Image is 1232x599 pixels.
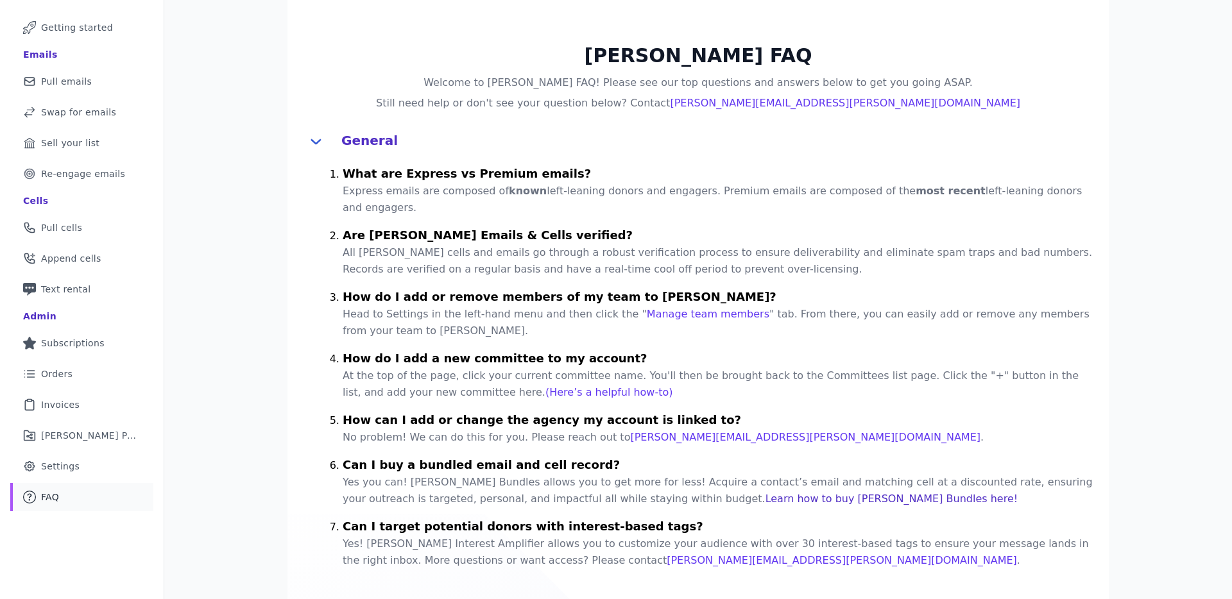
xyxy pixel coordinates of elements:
[41,106,116,119] span: Swap for emails
[41,367,73,380] span: Orders
[41,221,82,234] span: Pull cells
[916,185,986,197] strong: most recent
[630,431,980,443] a: [PERSON_NAME][EMAIL_ADDRESS][PERSON_NAME][DOMAIN_NAME]
[343,453,1093,474] h4: Can I buy a bundled email and cell record?
[343,429,1093,446] p: No problem! We can do this for you. Please reach out to .
[343,367,1093,401] p: At the top of the page, click your current committee name. You'll then be brought back to the Com...
[10,483,153,511] a: FAQ
[10,13,153,42] a: Getting started
[10,391,153,419] a: Invoices
[41,398,80,411] span: Invoices
[545,386,673,398] a: (Here’s a helpful how-to)
[41,21,113,34] span: Getting started
[41,75,92,88] span: Pull emails
[343,162,1093,183] h4: What are Express vs Premium emails?
[10,360,153,388] a: Orders
[23,48,58,61] div: Emails
[41,252,101,265] span: Append cells
[10,329,153,357] a: Subscriptions
[10,160,153,188] a: Re-engage emails
[343,306,1093,339] p: Head to Settings in the left-hand menu and then click the " " tab. From there, you can easily add...
[10,129,153,157] a: Sell your list
[647,308,769,320] a: Manage team members
[41,137,99,149] span: Sell your list
[667,554,1017,566] a: [PERSON_NAME][EMAIL_ADDRESS][PERSON_NAME][DOMAIN_NAME]
[287,44,1109,67] h2: [PERSON_NAME] FAQ
[341,129,1093,149] h4: General
[287,96,1109,111] h4: Still need help or don't see your question below? Contact
[10,98,153,126] a: Swap for emails
[10,452,153,480] a: Settings
[766,493,1018,505] a: Learn how to buy [PERSON_NAME] Bundles here!
[343,224,1093,244] h4: Are [PERSON_NAME] Emails & Cells verified?
[41,460,80,473] span: Settings
[287,75,1109,90] h4: Welcome to [PERSON_NAME] FAQ! Please see our top questions and answers below to get you going ASAP.
[343,183,1093,216] p: Express emails are composed of left-leaning donors and engagers. Premium emails are composed of t...
[41,429,138,442] span: [PERSON_NAME] Performance
[41,283,91,296] span: Text rental
[670,97,1020,109] a: [PERSON_NAME][EMAIL_ADDRESS][PERSON_NAME][DOMAIN_NAME]
[343,474,1093,507] p: Yes you can! [PERSON_NAME] Bundles allows you to get more for less! Acquire a contact’s email and...
[10,275,153,303] a: Text rental
[509,185,547,197] strong: known
[41,337,105,350] span: Subscriptions
[41,491,59,503] span: FAQ
[41,167,125,180] span: Re-engage emails
[343,536,1093,569] p: Yes! [PERSON_NAME] Interest Amplifier allows you to customize your audience with over 30 interest...
[343,285,1093,306] h4: How do I add or remove members of my team to [PERSON_NAME]?
[303,129,1093,155] button: General
[10,421,153,450] a: [PERSON_NAME] Performance
[10,244,153,273] a: Append cells
[10,67,153,96] a: Pull emails
[10,214,153,242] a: Pull cells
[23,310,56,323] div: Admin
[343,244,1093,278] p: All [PERSON_NAME] cells and emails go through a robust verification process to ensure deliverabil...
[343,347,1093,367] h4: How do I add a new committee to my account?
[343,409,1093,429] h4: How can I add or change the agency my account is linked to?
[343,515,1093,536] h4: Can I target potential donors with interest-based tags?
[23,194,48,207] div: Cells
